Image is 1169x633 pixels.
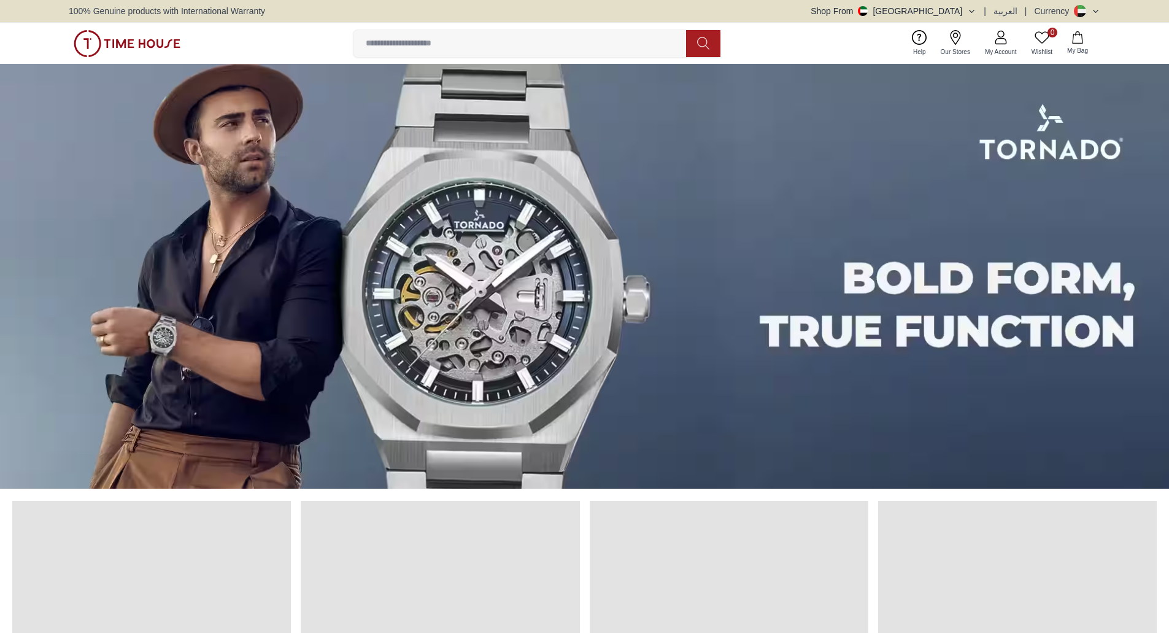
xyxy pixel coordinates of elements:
span: 0 [1047,28,1057,37]
span: My Account [980,47,1022,56]
span: Our Stores [936,47,975,56]
div: Currency [1034,5,1074,17]
button: My Bag [1060,29,1095,58]
span: | [984,5,986,17]
a: 0Wishlist [1024,28,1060,59]
span: 100% Genuine products with International Warranty [69,5,265,17]
button: Shop From[GEOGRAPHIC_DATA] [811,5,976,17]
button: العربية [993,5,1017,17]
a: Help [906,28,933,59]
img: ... [74,30,180,57]
span: Wishlist [1027,47,1057,56]
span: | [1025,5,1027,17]
img: United Arab Emirates [858,6,868,16]
a: Our Stores [933,28,978,59]
span: My Bag [1062,46,1093,55]
span: Help [908,47,931,56]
